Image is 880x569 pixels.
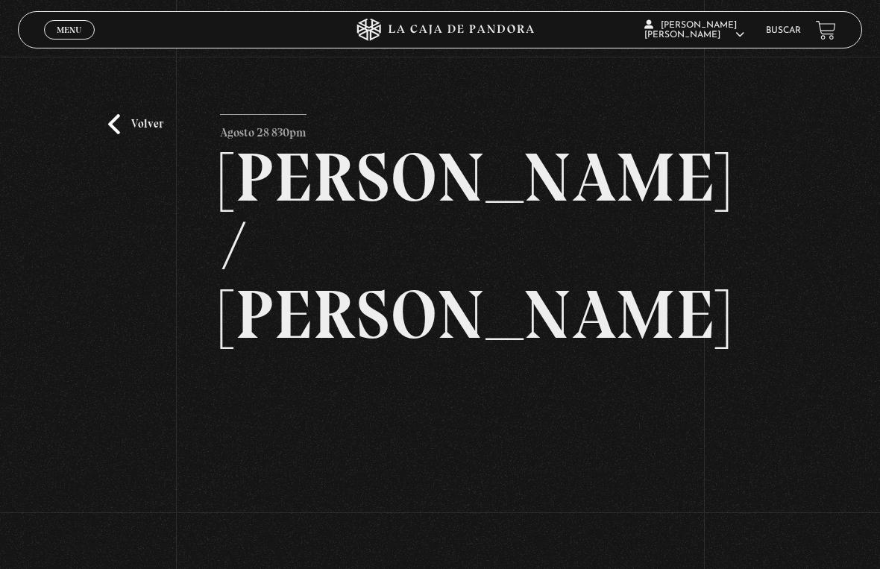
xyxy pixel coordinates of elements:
[644,21,744,40] span: [PERSON_NAME] [PERSON_NAME]
[816,20,836,40] a: View your shopping cart
[220,114,307,144] p: Agosto 28 830pm
[108,114,163,134] a: Volver
[766,26,801,35] a: Buscar
[220,143,659,349] h2: [PERSON_NAME] / [PERSON_NAME]
[57,25,81,34] span: Menu
[52,38,87,48] span: Cerrar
